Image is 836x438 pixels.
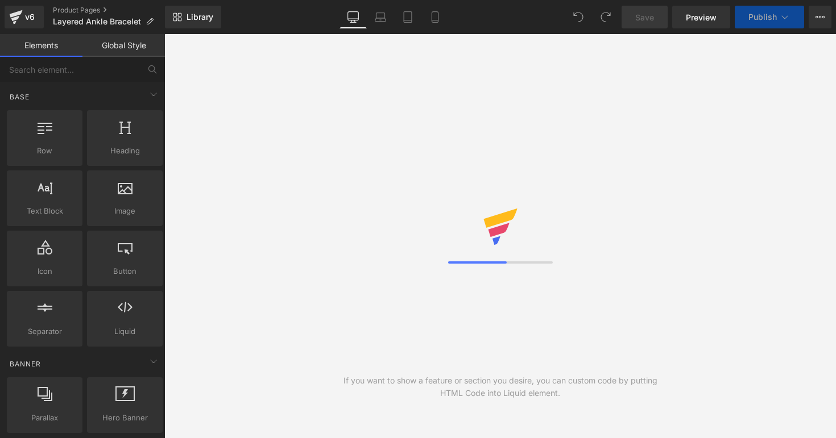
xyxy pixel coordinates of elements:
a: New Library [165,6,221,28]
span: Base [9,91,31,102]
span: Layered Ankle Bracelet [53,17,141,26]
span: Text Block [10,205,79,217]
a: Product Pages [53,6,165,15]
span: Hero Banner [90,412,159,424]
a: v6 [5,6,44,28]
span: Icon [10,265,79,277]
button: Undo [567,6,590,28]
span: Button [90,265,159,277]
span: Row [10,145,79,157]
span: Heading [90,145,159,157]
button: Publish [735,6,804,28]
span: Library [187,12,213,22]
span: Preview [686,11,717,23]
button: Redo [594,6,617,28]
span: Banner [9,358,42,369]
a: Desktop [340,6,367,28]
span: Publish [748,12,777,22]
a: Mobile [421,6,449,28]
span: Separator [10,326,79,337]
div: v6 [23,10,37,24]
button: More [809,6,831,28]
a: Global Style [82,34,165,57]
span: Parallax [10,412,79,424]
div: If you want to show a feature or section you desire, you can custom code by putting HTML Code int... [332,374,668,399]
span: Save [635,11,654,23]
a: Laptop [367,6,394,28]
span: Liquid [90,326,159,337]
a: Tablet [394,6,421,28]
span: Image [90,205,159,217]
a: Preview [672,6,730,28]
